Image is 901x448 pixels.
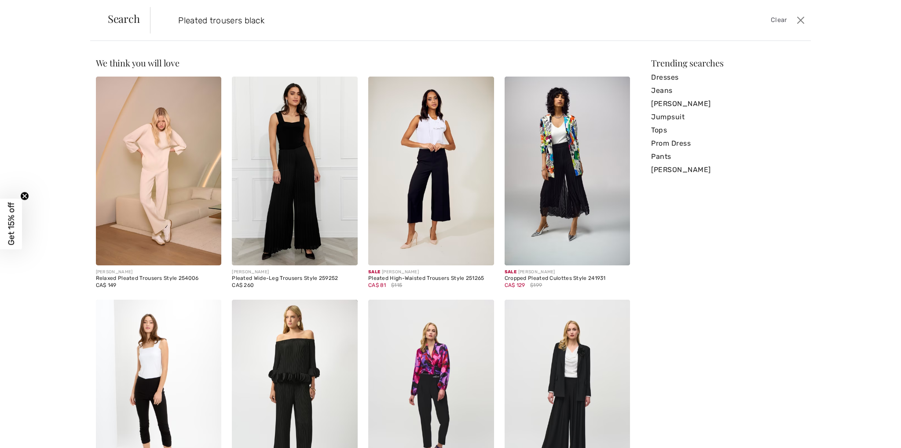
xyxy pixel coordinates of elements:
span: Sale [368,269,380,275]
div: [PERSON_NAME] [96,269,222,275]
span: $115 [391,281,402,289]
span: We think you will love [96,57,179,69]
div: Pleated High-Waisted Trousers Style 251265 [368,275,494,282]
a: Pants [651,150,805,163]
span: Sale [505,269,516,275]
span: CA$ 81 [368,282,386,288]
a: Tops [651,124,805,137]
span: Clear [771,15,787,25]
span: CA$ 260 [232,282,254,288]
div: [PERSON_NAME] [505,269,630,275]
span: Chat [19,6,37,14]
img: Relaxed Pleated Trousers Style 254006. Black [96,77,222,265]
span: $199 [530,281,542,289]
a: Dresses [651,71,805,84]
a: Prom Dress [651,137,805,150]
div: [PERSON_NAME] [368,269,494,275]
a: [PERSON_NAME] [651,97,805,110]
span: CA$ 129 [505,282,525,288]
div: Relaxed Pleated Trousers Style 254006 [96,275,222,282]
span: CA$ 149 [96,282,117,288]
a: [PERSON_NAME] [651,163,805,176]
img: Cropped Pleated Culottes Style 241931. Black [505,77,630,265]
div: [PERSON_NAME] [232,269,358,275]
div: Trending searches [651,59,805,67]
button: Close teaser [20,192,29,201]
input: TYPE TO SEARCH [172,7,638,33]
button: Close [794,13,808,27]
a: Jeans [651,84,805,97]
a: Jumpsuit [651,110,805,124]
img: Pleated Wide-Leg Trousers Style 259252. Black [232,77,358,265]
span: Search [108,13,140,24]
img: Pleated High-Waisted Trousers Style 251265. Black [368,77,494,265]
div: Cropped Pleated Culottes Style 241931 [505,275,630,282]
span: Get 15% off [6,202,16,246]
div: Pleated Wide-Leg Trousers Style 259252 [232,275,358,282]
